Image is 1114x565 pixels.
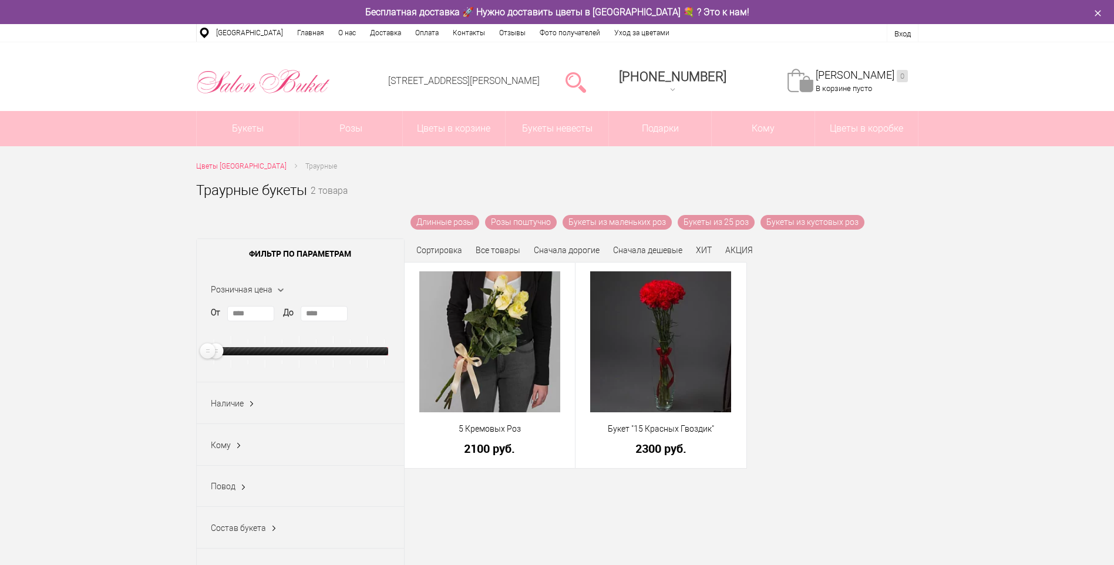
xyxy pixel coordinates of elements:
img: Букет "15 Красных Гвоздик" [590,271,731,412]
span: Наличие [211,399,244,408]
a: АКЦИЯ [725,245,753,255]
div: Бесплатная доставка 🚀 Нужно доставить цветы в [GEOGRAPHIC_DATA] 💐 ? Это к нам! [187,6,927,18]
label: От [211,307,220,319]
a: [PERSON_NAME] [816,69,908,82]
span: [PHONE_NUMBER] [619,69,726,84]
span: Цветы [GEOGRAPHIC_DATA] [196,162,287,170]
a: Длинные розы [410,215,479,230]
a: Букеты из 25 роз [678,215,755,230]
a: Отзывы [492,24,533,42]
a: Уход за цветами [607,24,677,42]
a: Подарки [609,111,712,146]
a: Все товары [476,245,520,255]
a: Цветы в коробке [815,111,918,146]
a: Контакты [446,24,492,42]
span: Состав букета [211,523,266,533]
span: Кому [712,111,815,146]
a: Букеты из кустовых роз [760,215,864,230]
a: Сначала дешевые [613,245,682,255]
a: Букеты [197,111,299,146]
label: До [283,307,294,319]
a: 2100 руб. [412,442,568,455]
a: Цветы в корзине [403,111,506,146]
a: [STREET_ADDRESS][PERSON_NAME] [388,75,540,86]
a: ХИТ [696,245,712,255]
span: Кому [211,440,231,450]
a: Фото получателей [533,24,607,42]
small: 2 товара [311,187,348,215]
a: 5 Кремовых Роз [412,423,568,435]
span: Повод [211,482,235,491]
a: Вход [894,29,911,38]
img: 5 Кремовых Роз [419,271,560,412]
a: Цветы [GEOGRAPHIC_DATA] [196,160,287,173]
span: Сортировка [416,245,462,255]
a: Розы поштучно [485,215,557,230]
a: Розы [299,111,402,146]
a: [GEOGRAPHIC_DATA] [209,24,290,42]
a: Букеты из маленьких роз [563,215,672,230]
h1: Траурные букеты [196,180,307,201]
a: Букеты невесты [506,111,608,146]
a: [PHONE_NUMBER] [612,65,733,99]
a: 2300 руб. [583,442,739,455]
span: Фильтр по параметрам [197,239,404,268]
span: В корзине пусто [816,84,872,93]
a: Букет "15 Красных Гвоздик" [583,423,739,435]
ins: 0 [897,70,908,82]
a: Оплата [408,24,446,42]
a: О нас [331,24,363,42]
span: Розничная цена [211,285,272,294]
img: Цветы Нижний Новгород [196,66,331,97]
a: Доставка [363,24,408,42]
a: Сначала дорогие [534,245,600,255]
span: Траурные [305,162,337,170]
a: Главная [290,24,331,42]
